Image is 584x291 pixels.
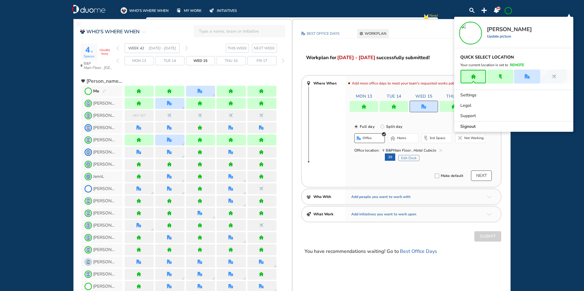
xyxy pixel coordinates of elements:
[498,74,503,79] img: thirdspace.a09645a2.svg
[365,31,386,37] span: WORKPLAN
[552,74,557,79] div: nonworking
[259,174,264,179] img: home.de338a94.svg
[259,125,264,130] div: office
[259,113,264,118] img: nonworking.b46b09a6.svg
[259,89,264,93] div: home
[198,186,202,191] img: home.de338a94.svg
[212,94,215,97] div: location dialog
[494,8,499,13] img: notification-panel-on.a48c1939.svg
[137,162,141,167] div: home
[137,186,141,191] img: office.a375675b.svg
[181,277,184,280] div: location dialog
[382,132,386,136] div: round_checked
[217,8,237,14] span: INITIATIVES
[498,74,503,79] div: thirdspace
[257,58,267,64] span: Fri 17
[167,138,172,142] img: office.a375675b.svg
[167,150,172,154] img: office.a375675b.svg
[400,248,437,255] span: Best Office Days
[72,5,105,14] img: duome-logo-whitelogo.b0ca3abf.svg
[460,92,476,98] span: Settings
[306,81,311,86] div: location-pin-404040
[164,58,176,64] span: Tue 14
[84,55,94,59] span: Spaces
[137,125,141,130] div: office
[359,122,374,130] label: Full day
[225,58,238,64] span: Thu 16
[121,7,127,14] img: whoswherewhen-on.f71bec3a.svg
[354,133,385,143] button: officeofficeround_checked
[360,32,363,35] div: settings-cog-404040
[181,106,184,109] img: grid-tooltip.ec663082.svg
[116,56,118,65] div: back day
[198,101,202,106] img: home.de338a94.svg
[243,203,246,207] div: location dialog
[175,7,182,14] div: mywork-off
[181,179,184,182] div: location dialog
[439,149,442,152] div: cross-thin-blue
[102,89,106,93] img: pen-edit.0ace1a30.svg
[497,7,500,10] span: 88
[128,45,149,51] span: WEEK 42
[93,88,99,94] span: Me
[102,89,106,93] div: pen-edit
[228,186,233,191] img: office.a375675b.svg
[167,125,172,130] img: office.a375675b.svg
[212,216,215,219] img: grid-tooltip.ec663082.svg
[460,102,471,109] span: Legal
[243,277,246,280] img: grid-tooltip.ec663082.svg
[471,74,476,79] div: home
[93,125,116,130] span: [PERSON_NAME]
[86,125,91,130] span: EM
[81,64,82,67] img: location-pin-black.d683928f.svg
[93,138,116,142] span: [PERSON_NAME]
[217,56,246,65] div: day Thu
[228,125,233,130] img: office.a375675b.svg
[137,138,141,142] div: home
[137,150,141,154] img: office.a375675b.svg
[259,150,264,154] img: home.de338a94.svg
[86,28,140,35] span: WHO'S WHERE WHEN
[392,104,396,109] img: home.de338a94.svg
[93,101,116,106] span: [PERSON_NAME]
[451,104,456,109] div: home
[243,240,246,243] div: location dialog
[228,113,233,118] div: nonworking
[422,104,426,109] img: office.a375675b.svg
[81,79,85,83] img: heart-black.4c634c71.svg
[93,162,116,167] span: [PERSON_NAME]
[494,8,499,13] div: notification-panel-on
[259,113,264,118] div: nonworking
[354,147,379,153] span: Office location:
[487,196,492,198] img: arrow-down-a5b4c4.8020f2c1.svg
[198,138,202,142] div: home
[435,174,439,178] div: checkbox_unchecked
[93,113,116,118] span: [PERSON_NAME]
[228,125,233,130] div: office
[198,113,202,118] div: nonworking
[198,150,202,154] img: home.de338a94.svg
[209,9,214,13] img: initiatives-off.b77ef7b9.svg
[198,89,202,93] div: office
[458,136,462,141] div: nonworking-bdbdbd
[422,133,452,143] button: thirdspace-bdbdbd3rd space
[390,136,395,141] div: home-bdbdbd
[487,196,492,198] div: arrow-down-a5b4c4
[167,113,172,118] img: nonworking.b46b09a6.svg
[84,62,114,70] span: location-name
[259,138,264,142] img: home.de338a94.svg
[254,45,275,51] span: NEXT WEEK
[243,203,246,207] img: grid-tooltip.ec663082.svg
[455,133,486,143] button: nonworking-bdbdbdNot working
[460,63,508,67] span: Your current location is set to
[167,89,172,93] div: home
[167,174,172,179] div: office
[228,89,233,93] img: home.de338a94.svg
[362,104,366,109] div: home
[228,150,233,154] div: office
[151,228,154,231] div: location dialog
[167,150,172,154] div: office
[186,56,215,65] div: day Wed selected
[129,8,169,14] span: WHO'S WHERE WHEN
[382,149,384,152] img: location-pin-bluegray.ad9b6ef9.svg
